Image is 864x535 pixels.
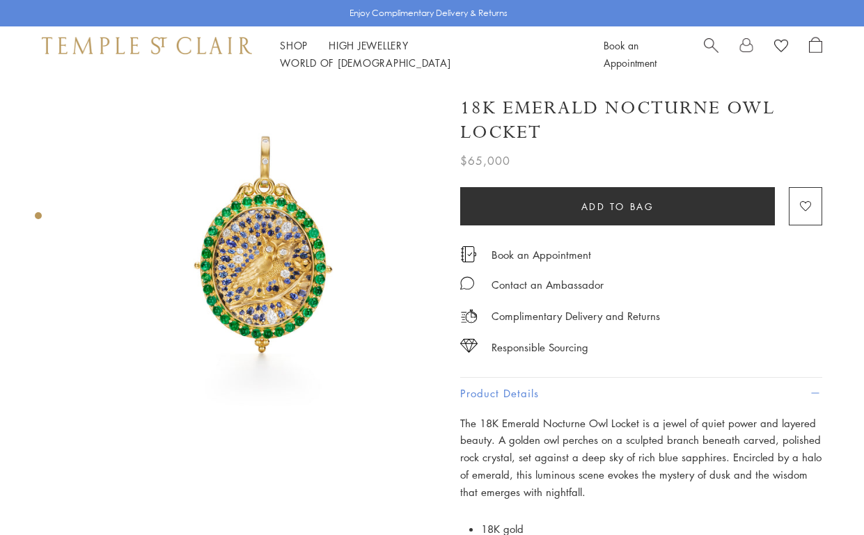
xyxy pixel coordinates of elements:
[349,6,508,20] p: Enjoy Complimentary Delivery & Returns
[809,37,822,72] a: Open Shopping Bag
[492,308,660,325] p: Complimentary Delivery and Returns
[280,56,450,70] a: World of [DEMOGRAPHIC_DATA]World of [DEMOGRAPHIC_DATA]
[604,38,657,70] a: Book an Appointment
[460,187,775,225] button: Add to bag
[581,199,654,214] span: Add to bag
[460,152,510,170] span: $65,000
[774,37,788,58] a: View Wishlist
[460,339,478,353] img: icon_sourcing.svg
[492,247,591,262] a: Book an Appointment
[91,82,439,431] img: 18K Emerald Nocturne Owl Locket
[35,209,42,230] div: Product gallery navigation
[280,37,572,72] nav: Main navigation
[492,339,588,356] div: Responsible Sourcing
[280,38,308,52] a: ShopShop
[460,308,478,325] img: icon_delivery.svg
[460,96,822,145] h1: 18K Emerald Nocturne Owl Locket
[460,276,474,290] img: MessageIcon-01_2.svg
[42,37,252,54] img: Temple St. Clair
[794,470,850,521] iframe: Gorgias live chat messenger
[460,378,822,409] button: Product Details
[329,38,409,52] a: High JewelleryHigh Jewellery
[704,37,718,72] a: Search
[460,246,477,262] img: icon_appointment.svg
[460,416,822,499] span: The 18K Emerald Nocturne Owl Locket is a jewel of quiet power and layered beauty. A golden owl pe...
[492,276,604,294] div: Contact an Ambassador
